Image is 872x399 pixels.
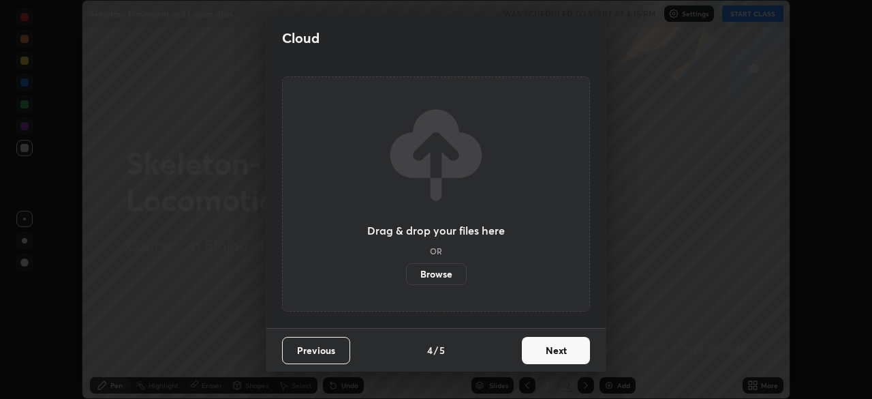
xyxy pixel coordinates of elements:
h4: 4 [427,343,433,357]
button: Previous [282,337,350,364]
h4: 5 [439,343,445,357]
h4: / [434,343,438,357]
button: Next [522,337,590,364]
h5: OR [430,247,442,255]
h2: Cloud [282,29,320,47]
h3: Drag & drop your files here [367,225,505,236]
